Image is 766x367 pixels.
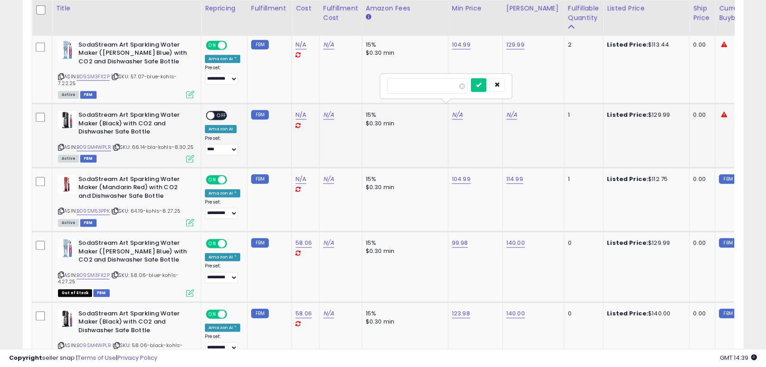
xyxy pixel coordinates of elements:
[452,40,470,49] a: 104.99
[58,310,194,367] div: ASIN:
[296,40,306,49] a: N/A
[693,239,708,247] div: 0.00
[58,111,76,129] img: 41lrDiuPX0L._SL40_.jpg
[80,91,97,99] span: FBM
[452,175,470,184] a: 104.99
[207,240,218,248] span: ON
[58,175,194,225] div: ASIN:
[77,207,110,215] a: B09SM53PPK
[251,110,269,119] small: FBM
[506,4,560,13] div: [PERSON_NAME]
[568,4,599,23] div: Fulfillable Quantity
[452,238,468,248] a: 99.98
[205,4,243,13] div: Repricing
[58,41,76,59] img: 41uppGleTML._SL40_.jpg
[112,143,194,151] span: | SKU: 66.14-bla-kohls-8.30.25
[607,4,685,13] div: Listed Price
[719,4,766,23] div: Current Buybox Price
[9,353,42,362] strong: Copyright
[506,238,525,248] a: 140.00
[693,175,708,183] div: 0.00
[366,13,371,21] small: Amazon Fees.
[323,309,334,318] a: N/A
[251,40,269,49] small: FBM
[78,175,189,203] b: SodaStream Art Sparkling Water Maker (Mandarin Red) with CO2 and Dishwasher Safe Bottle
[58,73,177,86] span: | SKU: 57.07-blue-kohls-7.22.25
[568,310,596,318] div: 0
[9,354,157,362] div: seller snap | |
[693,4,711,23] div: Ship Price
[78,353,116,362] a: Terms of Use
[58,155,79,162] span: All listings currently available for purchase on Amazon
[205,263,240,283] div: Preset:
[607,175,648,183] b: Listed Price:
[452,4,499,13] div: Min Price
[205,135,240,156] div: Preset:
[366,4,444,13] div: Amazon Fees
[719,238,737,248] small: FBM
[693,41,708,49] div: 0.00
[205,199,240,219] div: Preset:
[506,40,524,49] a: 129.99
[607,41,682,49] div: $113.44
[296,175,306,184] a: N/A
[58,239,194,296] div: ASIN:
[214,112,229,119] span: OFF
[56,4,197,13] div: Title
[366,49,441,57] div: $0.30 min
[323,175,334,184] a: N/A
[207,310,218,318] span: ON
[568,239,596,247] div: 0
[80,155,97,162] span: FBM
[296,110,306,119] a: N/A
[205,65,240,85] div: Preset:
[207,41,218,49] span: ON
[205,55,240,63] div: Amazon AI *
[58,219,79,227] span: All listings currently available for purchase on Amazon
[366,175,441,183] div: 15%
[205,253,240,261] div: Amazon AI *
[226,176,240,183] span: OFF
[80,219,97,227] span: FBM
[77,143,111,151] a: B09SM4WPLR
[226,310,240,318] span: OFF
[607,238,648,247] b: Listed Price:
[323,238,334,248] a: N/A
[693,111,708,119] div: 0.00
[366,119,441,128] div: $0.30 min
[366,41,441,49] div: 15%
[607,40,648,49] b: Listed Price:
[58,175,76,193] img: 41hx+FSme3L._SL40_.jpg
[77,73,110,81] a: B09SM3FX2P
[366,310,441,318] div: 15%
[607,239,682,247] div: $129.99
[720,353,757,362] span: 2025-09-12 14:39 GMT
[78,239,189,267] b: SodaStream Art Sparkling Water Maker ([PERSON_NAME] Blue) with CO2 and Dishwasher Safe Bottle
[366,183,441,191] div: $0.30 min
[226,41,240,49] span: OFF
[323,40,334,49] a: N/A
[207,176,218,183] span: ON
[296,238,312,248] a: 58.06
[205,334,240,354] div: Preset:
[58,111,194,161] div: ASIN:
[251,309,269,318] small: FBM
[78,310,189,337] b: SodaStream Art Sparkling Water Maker (Black) with CO2 and Dishwasher Safe Bottle
[117,353,157,362] a: Privacy Policy
[251,174,269,184] small: FBM
[719,309,737,318] small: FBM
[58,239,76,257] img: 41uppGleTML._SL40_.jpg
[452,110,463,119] a: N/A
[607,309,648,318] b: Listed Price:
[366,318,441,326] div: $0.30 min
[58,91,79,99] span: All listings currently available for purchase on Amazon
[58,272,179,285] span: | SKU: 58.06-blue-kohls-4.27.25
[452,309,470,318] a: 123.98
[366,247,441,255] div: $0.30 min
[296,309,312,318] a: 58.06
[205,324,240,332] div: Amazon AI *
[693,310,708,318] div: 0.00
[607,175,682,183] div: $112.75
[78,41,189,68] b: SodaStream Art Sparkling Water Maker ([PERSON_NAME] Blue) with CO2 and Dishwasher Safe Bottle
[251,238,269,248] small: FBM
